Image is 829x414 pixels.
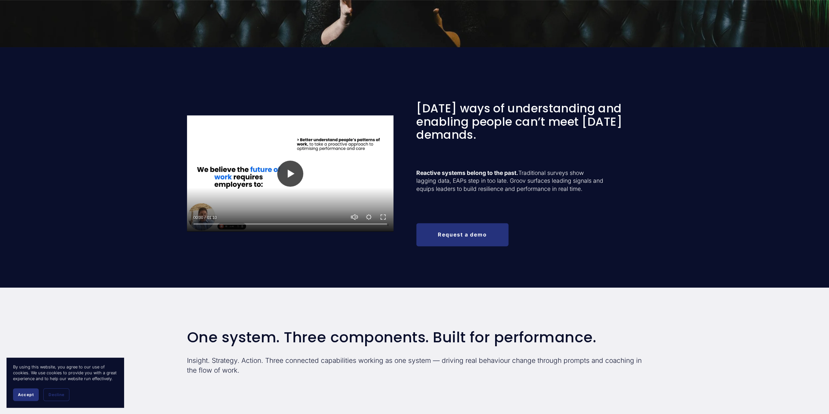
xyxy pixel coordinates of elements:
[49,392,64,397] span: Decline
[416,169,518,176] strong: Reactive systems belong to the past.
[13,388,39,401] button: Accept
[416,223,508,246] a: Request a demo
[7,358,124,407] section: Cookie banner
[193,222,387,226] input: Seek
[193,214,205,221] div: Current time
[187,356,642,375] p: Insight. Strategy. Action. Three connected capabilities working as one system — driving real beha...
[13,364,117,382] p: By using this website, you agree to our use of cookies. We use cookies to provide you with a grea...
[416,169,604,193] p: Traditional surveys show lagging data, EAPs step in too late. Groov surfaces leading signals and ...
[187,329,642,346] h2: One system. Three components. Built for performance.
[416,102,642,141] h3: [DATE] ways of understanding and enabling people can’t meet [DATE] demands.
[43,388,69,401] button: Decline
[18,392,34,397] span: Accept
[205,214,219,221] div: Duration
[277,161,303,187] button: Play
